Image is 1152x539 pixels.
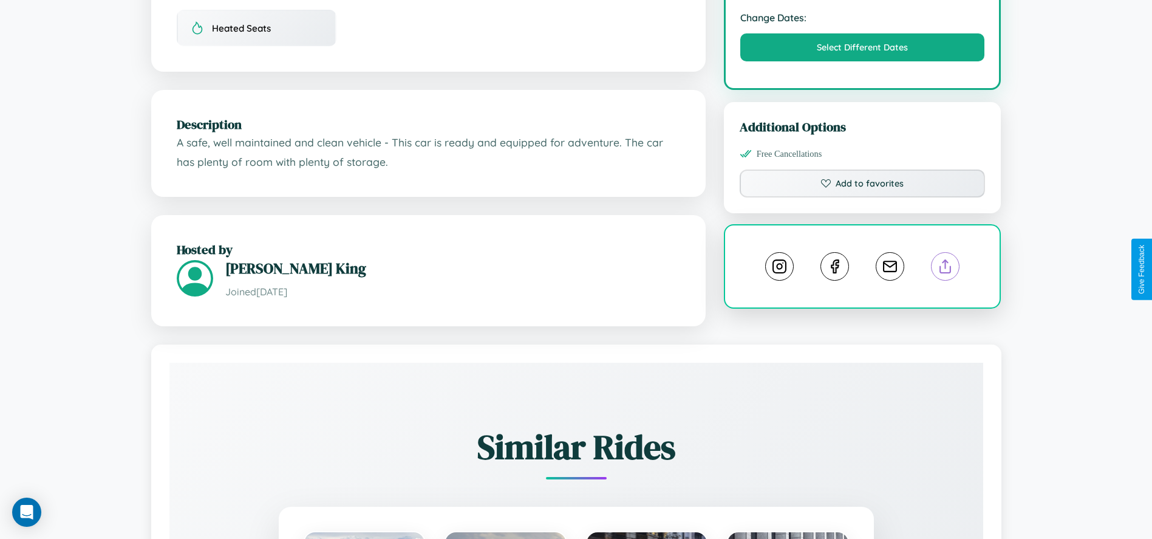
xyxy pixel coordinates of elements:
[225,283,680,301] p: Joined [DATE]
[177,241,680,258] h2: Hosted by
[212,424,941,470] h2: Similar Rides
[225,258,680,278] h3: [PERSON_NAME] King
[1137,245,1146,294] div: Give Feedback
[740,118,986,136] h3: Additional Options
[12,498,41,527] div: Open Intercom Messenger
[212,22,271,34] span: Heated Seats
[740,170,986,197] button: Add to favorites
[177,133,680,171] p: A safe, well maintained and clean vehicle - This car is ready and equipped for adventure. The car...
[740,12,985,24] strong: Change Dates:
[740,33,985,61] button: Select Different Dates
[177,115,680,133] h2: Description
[757,149,822,159] span: Free Cancellations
